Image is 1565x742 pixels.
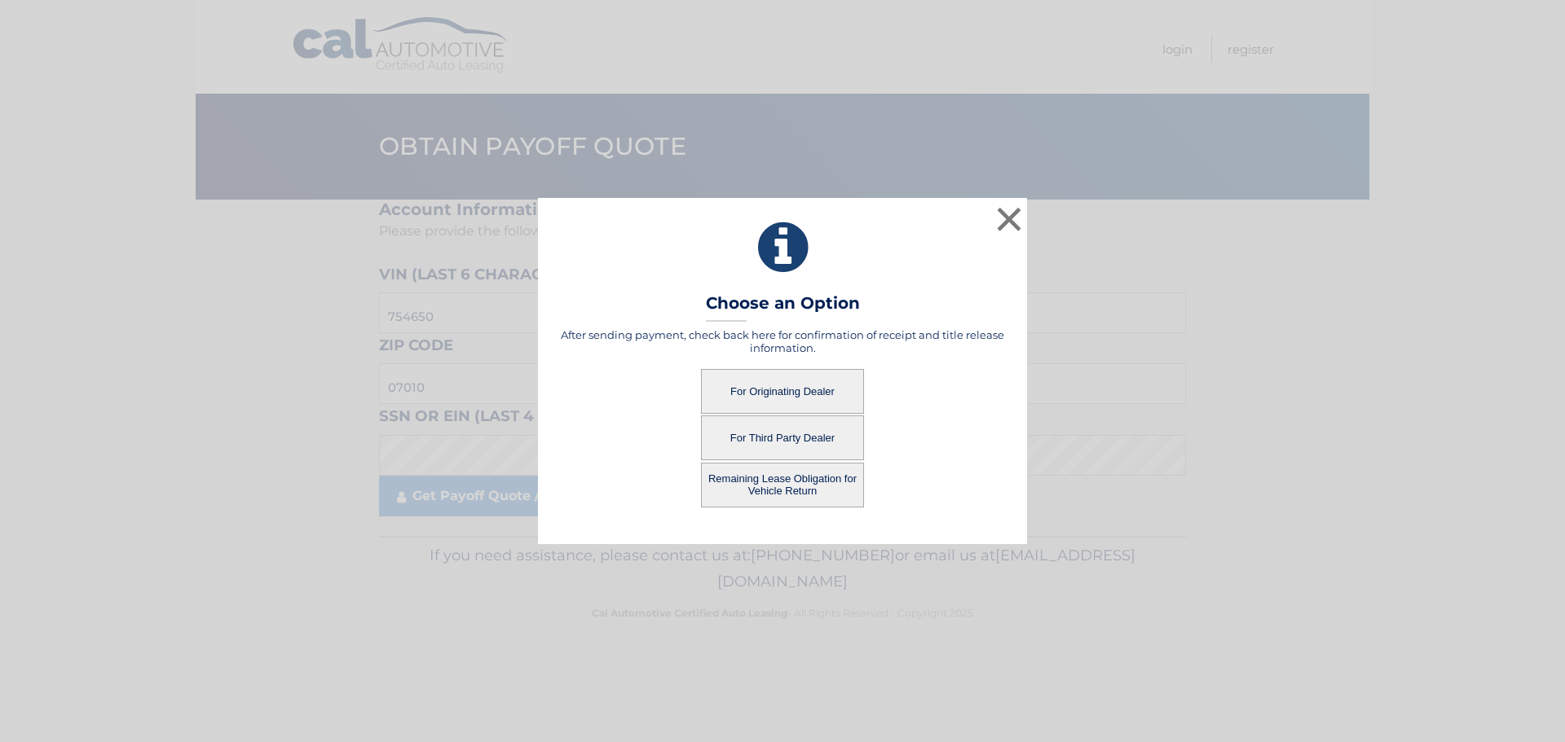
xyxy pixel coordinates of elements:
button: Remaining Lease Obligation for Vehicle Return [701,463,864,507]
button: × [993,203,1025,235]
h3: Choose an Option [706,293,860,322]
button: For Originating Dealer [701,369,864,414]
button: For Third Party Dealer [701,415,864,460]
h5: After sending payment, check back here for confirmation of receipt and title release information. [558,328,1007,354]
